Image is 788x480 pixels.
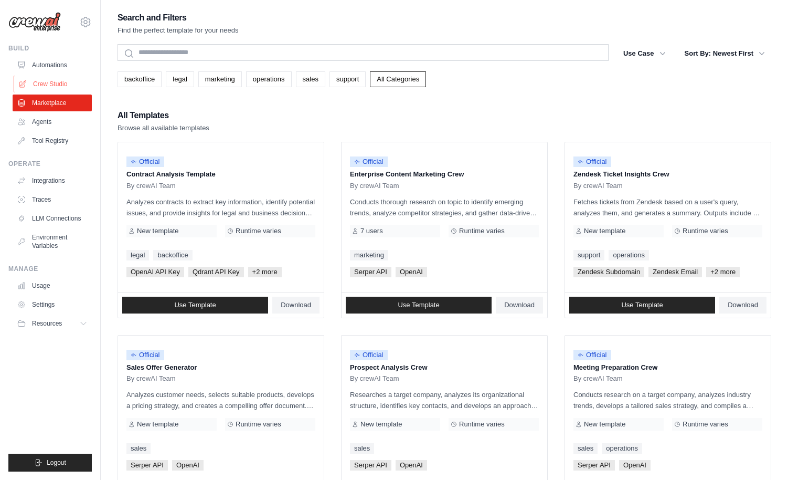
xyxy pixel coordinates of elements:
p: Sales Offer Generator [126,362,315,373]
button: Logout [8,454,92,472]
a: Use Template [122,297,268,314]
span: Download [281,301,311,309]
h2: All Templates [118,108,209,123]
span: Use Template [398,301,439,309]
span: OpenAI [172,460,204,471]
span: Official [126,350,164,360]
p: Researches a target company, analyzes its organizational structure, identifies key contacts, and ... [350,389,539,411]
span: 7 users [360,227,383,235]
p: Analyzes contracts to extract key information, identify potential issues, and provide insights fo... [126,196,315,218]
a: operations [602,443,642,454]
a: Crew Studio [14,76,93,92]
span: Serper API [126,460,168,471]
span: New template [584,227,625,235]
a: sales [350,443,374,454]
span: Download [728,301,758,309]
span: Zendesk Subdomain [573,267,644,277]
p: Conducts research on a target company, analyzes industry trends, develops a tailored sales strate... [573,389,762,411]
span: Download [504,301,535,309]
button: Resources [13,315,92,332]
span: Use Template [174,301,216,309]
span: By crewAI Team [126,374,176,383]
a: Traces [13,191,92,208]
span: Serper API [350,267,391,277]
span: Runtime varies [459,227,505,235]
a: Download [719,297,766,314]
a: legal [166,71,194,87]
div: Manage [8,265,92,273]
a: operations [609,250,649,260]
span: Official [350,156,388,167]
a: Integrations [13,172,92,189]
span: Resources [32,319,62,328]
a: sales [296,71,325,87]
span: By crewAI Team [350,374,399,383]
span: New template [584,420,625,429]
span: By crewAI Team [350,182,399,190]
a: Usage [13,277,92,294]
span: By crewAI Team [573,182,623,190]
span: OpenAI [396,460,427,471]
a: backoffice [118,71,162,87]
span: OpenAI API Key [126,267,184,277]
p: Find the perfect template for your needs [118,25,239,36]
span: New template [360,420,402,429]
span: Zendesk Email [648,267,702,277]
p: Fetches tickets from Zendesk based on a user's query, analyzes them, and generates a summary. Out... [573,196,762,218]
p: Meeting Preparation Crew [573,362,762,373]
p: Enterprise Content Marketing Crew [350,169,539,180]
span: By crewAI Team [573,374,623,383]
p: Conducts thorough research on topic to identify emerging trends, analyze competitor strategies, a... [350,196,539,218]
a: Environment Variables [13,229,92,254]
a: Agents [13,113,92,130]
a: Automations [13,57,92,74]
span: Serper API [350,460,391,471]
a: backoffice [153,250,192,260]
div: Build [8,44,92,53]
a: Download [496,297,543,314]
span: Official [126,156,164,167]
a: Tool Registry [13,132,92,149]
span: Serper API [573,460,615,471]
a: Use Template [346,297,492,314]
span: Logout [47,458,66,467]
img: Logo [8,12,61,32]
span: +2 more [706,267,740,277]
p: Zendesk Ticket Insights Crew [573,169,762,180]
a: support [329,71,366,87]
p: Browse all available templates [118,123,209,133]
div: Operate [8,160,92,168]
span: Runtime varies [236,420,281,429]
a: marketing [198,71,242,87]
span: Official [573,350,611,360]
span: Use Template [621,301,663,309]
span: New template [137,420,178,429]
a: sales [573,443,598,454]
span: Qdrant API Key [188,267,244,277]
span: Official [573,156,611,167]
span: OpenAI [619,460,651,471]
span: Runtime varies [236,227,281,235]
span: +2 more [248,267,282,277]
p: Contract Analysis Template [126,169,315,180]
a: legal [126,250,149,260]
span: New template [137,227,178,235]
a: support [573,250,604,260]
button: Sort By: Newest First [678,44,771,63]
h2: Search and Filters [118,11,239,25]
span: Official [350,350,388,360]
a: Marketplace [13,95,92,111]
a: operations [246,71,292,87]
button: Use Case [617,44,672,63]
a: Download [272,297,320,314]
a: LLM Connections [13,210,92,227]
span: Runtime varies [683,227,728,235]
p: Prospect Analysis Crew [350,362,539,373]
a: Settings [13,296,92,313]
a: All Categories [370,71,426,87]
p: Analyzes customer needs, selects suitable products, develops a pricing strategy, and creates a co... [126,389,315,411]
span: OpenAI [396,267,427,277]
span: Runtime varies [683,420,728,429]
span: By crewAI Team [126,182,176,190]
span: Runtime varies [459,420,505,429]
